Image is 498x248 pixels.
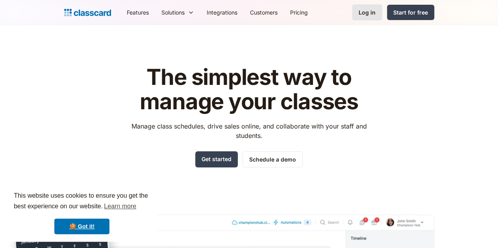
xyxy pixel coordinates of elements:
[359,8,376,17] div: Log in
[243,151,303,167] a: Schedule a demo
[14,191,150,212] span: This website uses cookies to ensure you get the best experience on our website.
[161,8,185,17] div: Solutions
[244,4,284,21] a: Customers
[352,4,382,20] a: Log in
[64,7,111,18] a: home
[6,184,157,242] div: cookieconsent
[120,4,155,21] a: Features
[124,65,374,114] h1: The simplest way to manage your classes
[155,4,200,21] div: Solutions
[284,4,314,21] a: Pricing
[124,121,374,140] p: Manage class schedules, drive sales online, and collaborate with your staff and students.
[200,4,244,21] a: Integrations
[393,8,428,17] div: Start for free
[54,219,109,234] a: dismiss cookie message
[387,5,434,20] a: Start for free
[103,200,137,212] a: learn more about cookies
[195,151,238,167] a: Get started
